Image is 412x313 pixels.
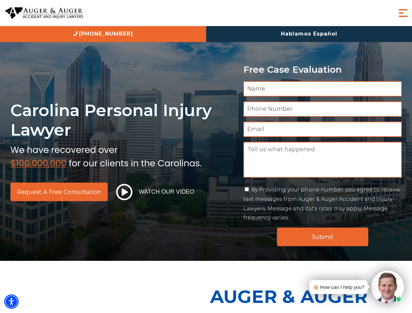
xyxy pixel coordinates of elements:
[243,65,402,75] p: Free Case Evaluation
[371,271,404,303] img: Intaker widget Avatar
[243,186,400,221] label: By Providing your phone number, you agree to receive text messages from Auger & Auger Accident an...
[10,143,202,168] img: sub text
[4,294,19,309] div: Accessibility Menu
[243,81,402,97] input: Name
[397,7,410,20] button: Menu
[313,283,364,291] div: 👋🏼 How can I help you?
[243,101,402,117] input: Phone Number
[17,189,101,195] span: Request a Free Consultation
[5,7,83,19] img: Auger & Auger Accident and Injury Lawyers Logo
[277,228,368,246] input: Submit
[10,183,108,201] a: Request a Free Consultation
[114,184,196,201] button: Watch Our Video
[210,280,408,313] p: Auger & Auger
[243,122,402,137] input: Email
[10,100,236,140] h1: Carolina Personal Injury Lawyer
